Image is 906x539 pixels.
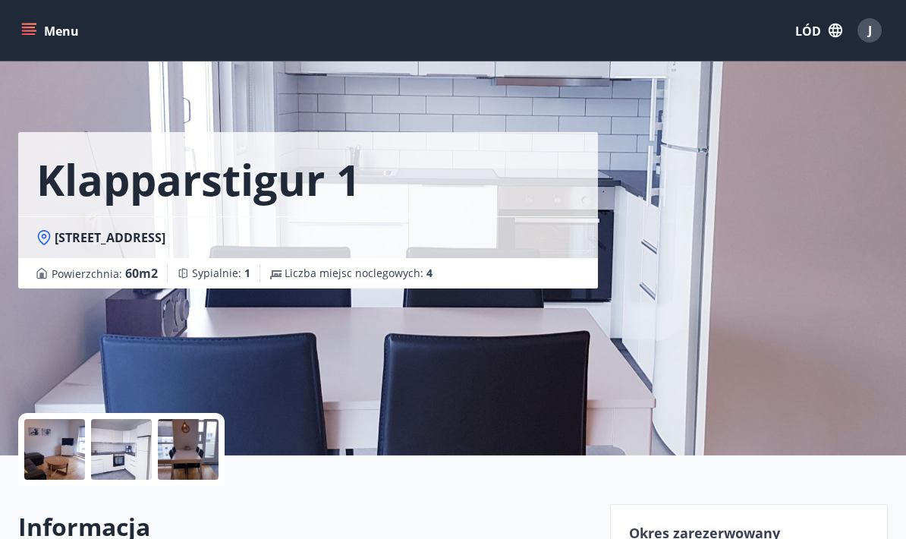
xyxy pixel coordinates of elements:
[119,266,122,281] font: :
[44,23,79,39] font: Menu
[789,16,848,45] button: LÓD
[795,23,821,39] font: LÓD
[285,266,420,280] font: Liczba miejsc noclegowych
[36,150,360,208] font: Klapparstigur 1
[244,266,250,280] font: 1
[420,266,423,280] font: :
[426,266,433,280] font: 4
[55,229,165,246] font: [STREET_ADDRESS]
[192,266,238,280] font: Sypialnie
[125,265,139,282] font: 60
[18,17,85,44] button: menu
[868,22,872,39] font: J
[851,12,888,49] button: J
[52,266,119,281] font: Powierzchnia
[238,266,241,280] font: :
[139,265,158,282] font: m2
